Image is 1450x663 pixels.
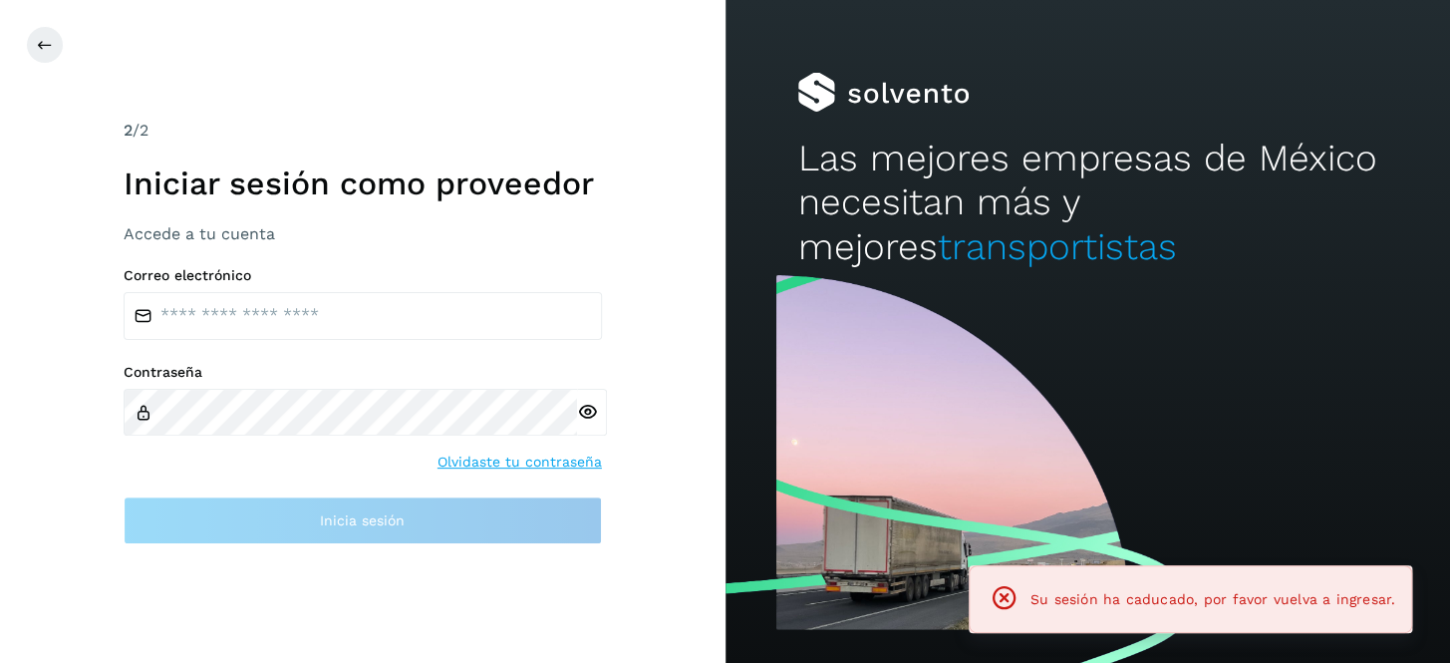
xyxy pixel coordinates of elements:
[937,225,1176,268] span: transportistas
[320,513,405,527] span: Inicia sesión
[124,497,602,544] button: Inicia sesión
[124,119,602,143] div: /2
[124,165,602,202] h1: Iniciar sesión como proveedor
[124,267,602,284] label: Correo electrónico
[124,121,133,140] span: 2
[437,452,602,473] a: Olvidaste tu contraseña
[797,137,1377,269] h2: Las mejores empresas de México necesitan más y mejores
[1030,591,1395,607] span: Su sesión ha caducado, por favor vuelva a ingresar.
[124,364,602,381] label: Contraseña
[124,224,602,243] h3: Accede a tu cuenta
